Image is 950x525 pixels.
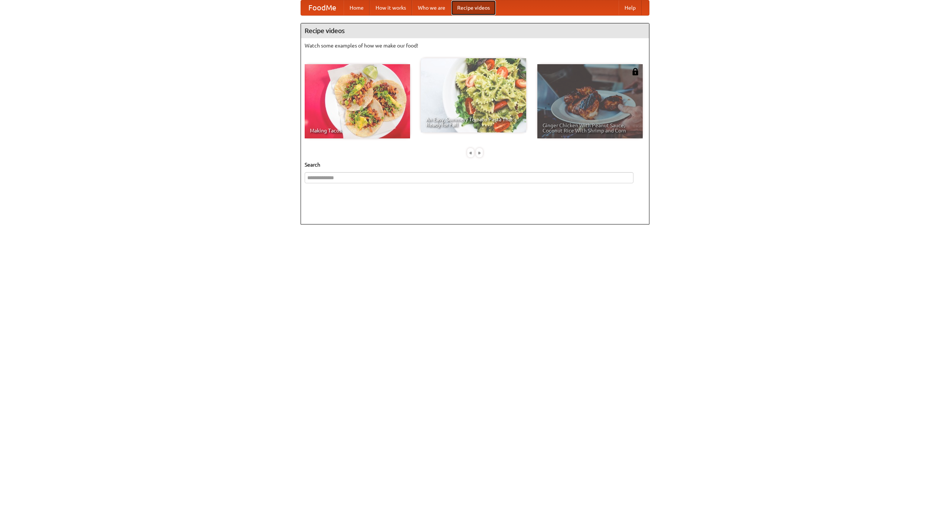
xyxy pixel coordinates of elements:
a: Who we are [412,0,451,15]
a: Help [619,0,642,15]
span: An Easy, Summery Tomato Pasta That's Ready for Fall [426,117,521,127]
a: Recipe videos [451,0,496,15]
a: Home [344,0,370,15]
a: How it works [370,0,412,15]
h4: Recipe videos [301,23,649,38]
a: FoodMe [301,0,344,15]
p: Watch some examples of how we make our food! [305,42,645,49]
h5: Search [305,161,645,168]
span: Making Tacos [310,128,405,133]
a: An Easy, Summery Tomato Pasta That's Ready for Fall [421,58,526,132]
div: » [476,148,483,157]
a: Making Tacos [305,64,410,138]
div: « [467,148,474,157]
img: 483408.png [632,68,639,75]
